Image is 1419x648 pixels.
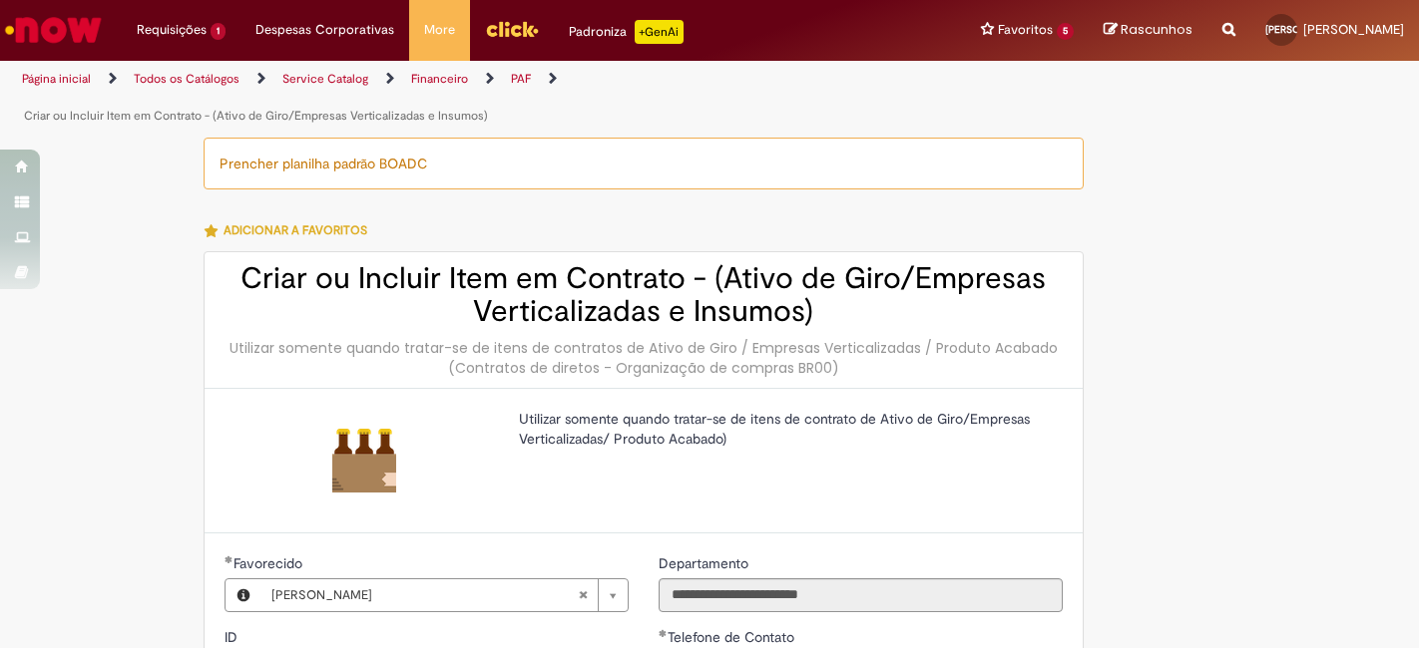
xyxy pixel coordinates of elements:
span: Somente leitura - ID [225,628,241,646]
span: [PERSON_NAME] [1265,23,1343,36]
h2: Criar ou Incluir Item em Contrato - (Ativo de Giro/Empresas Verticalizadas e Insumos) [225,262,1063,328]
span: Necessários - Favorecido [234,554,306,572]
span: More [424,20,455,40]
a: Financeiro [411,71,468,87]
span: Telefone de Contato [668,628,798,646]
span: Obrigatório Preenchido [225,555,234,563]
p: +GenAi [635,20,684,44]
span: Adicionar a Favoritos [224,222,367,238]
div: Utilizar somente quando tratar-se de itens de contratos de Ativo de Giro / Empresas Verticalizada... [225,338,1063,378]
ul: Trilhas de página [15,61,931,135]
span: Somente leitura - Departamento [659,554,752,572]
span: Obrigatório Preenchido [659,629,668,637]
div: Prencher planilha padrão BOADC [204,138,1084,189]
a: Service Catalog [282,71,368,87]
a: [PERSON_NAME]Limpar campo Favorecido [261,579,628,611]
span: 5 [1057,23,1074,40]
a: Criar ou Incluir Item em Contrato - (Ativo de Giro/Empresas Verticalizadas e Insumos) [24,108,488,124]
label: Somente leitura - Departamento [659,553,752,573]
p: Utilizar somente quando tratar-se de itens de contrato de Ativo de Giro/Empresas Verticalizadas/ ... [519,409,1048,449]
a: Rascunhos [1104,21,1192,40]
input: Departamento [659,578,1063,612]
button: Favorecido, Visualizar este registro Julia Silva De Almeida [226,579,261,611]
img: Criar ou Incluir Item em Contrato - (Ativo de Giro/Empresas Verticalizadas e Insumos) [332,429,396,492]
span: Rascunhos [1121,20,1192,39]
img: click_logo_yellow_360x200.png [485,14,539,44]
abbr: Limpar campo Favorecido [568,579,598,611]
label: Somente leitura - ID [225,627,241,647]
a: PAF [511,71,531,87]
span: [PERSON_NAME] [271,579,578,611]
img: ServiceNow [2,10,105,50]
button: Adicionar a Favoritos [204,209,378,251]
span: 1 [211,23,226,40]
a: Página inicial [22,71,91,87]
div: Padroniza [569,20,684,44]
a: Todos os Catálogos [134,71,239,87]
span: Favoritos [998,20,1053,40]
span: Requisições [137,20,207,40]
span: [PERSON_NAME] [1303,21,1404,38]
span: Despesas Corporativas [255,20,394,40]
